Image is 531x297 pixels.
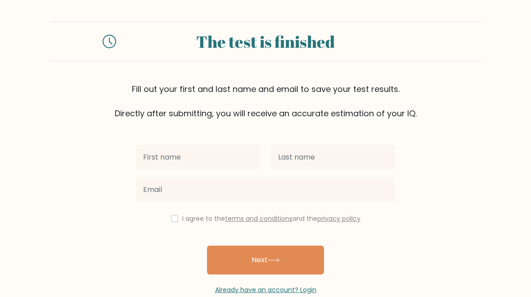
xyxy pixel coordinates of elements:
a: privacy policy [317,214,360,223]
a: Already have an account? Login [215,285,316,294]
div: The test is finished [127,29,404,54]
button: Next [207,246,324,274]
div: Fill out your first and last name and email to save your test results. Directly after submitting,... [49,83,481,119]
input: Last name [271,145,395,170]
input: First name [136,145,260,170]
input: Email [136,177,395,202]
a: terms and conditions [225,214,292,223]
label: I agree to the and the [182,214,360,223]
